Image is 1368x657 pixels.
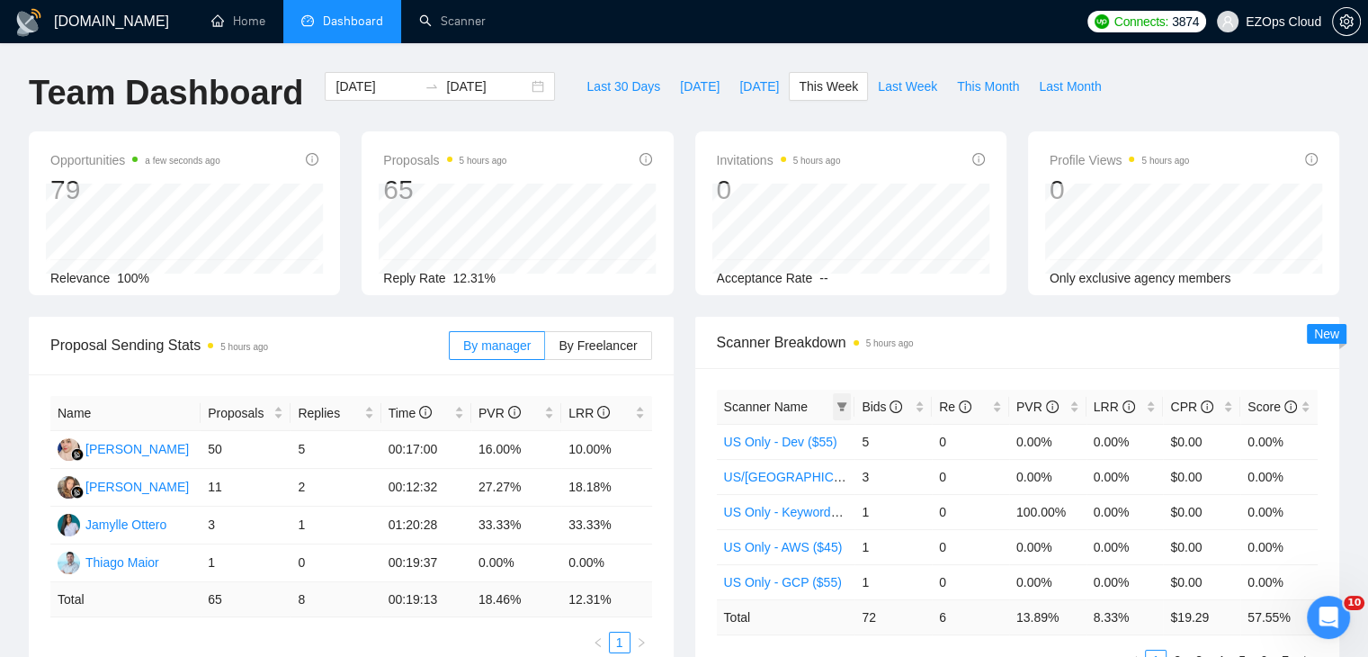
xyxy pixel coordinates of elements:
[1086,494,1164,529] td: 0.00%
[1201,400,1213,413] span: info-circle
[854,529,932,564] td: 1
[1240,459,1318,494] td: 0.00%
[208,403,270,423] span: Proposals
[85,553,159,572] div: Thiago Maior
[220,342,268,352] time: 5 hours ago
[381,469,471,507] td: 00:12:32
[932,494,1009,529] td: 0
[383,173,506,207] div: 65
[1314,327,1339,341] span: New
[1050,173,1190,207] div: 0
[298,403,360,423] span: Replies
[71,486,84,499] img: gigradar-bm.png
[890,400,902,413] span: info-circle
[381,507,471,544] td: 01:20:28
[425,79,439,94] span: swap-right
[957,76,1019,96] span: This Month
[1163,599,1240,634] td: $ 19.29
[85,477,189,497] div: [PERSON_NAME]
[301,14,314,27] span: dashboard
[1009,599,1086,634] td: 13.89 %
[932,424,1009,459] td: 0
[201,544,291,582] td: 1
[593,637,604,648] span: left
[1163,529,1240,564] td: $0.00
[932,459,1009,494] td: 0
[724,575,842,589] a: US Only - GCP ($55)
[561,582,651,617] td: 12.31 %
[306,153,318,166] span: info-circle
[1284,400,1297,413] span: info-circle
[58,476,80,499] img: NK
[50,271,110,285] span: Relevance
[577,72,670,101] button: Last 30 Days
[793,156,841,166] time: 5 hours ago
[201,469,291,507] td: 11
[291,396,380,431] th: Replies
[1039,76,1101,96] span: Last Month
[717,331,1319,354] span: Scanner Breakdown
[739,76,779,96] span: [DATE]
[50,173,220,207] div: 79
[587,632,609,653] button: left
[1114,12,1168,31] span: Connects:
[1009,564,1086,599] td: 0.00%
[291,582,380,617] td: 8
[58,517,166,531] a: JOJamylle Ottero
[201,507,291,544] td: 3
[724,505,871,519] a: US Only - Keywords ($45)
[561,507,651,544] td: 33.33%
[610,633,630,652] a: 1
[446,76,528,96] input: End date
[381,544,471,582] td: 00:19:37
[1086,424,1164,459] td: 0.00%
[29,72,303,114] h1: Team Dashboard
[587,632,609,653] li: Previous Page
[1240,529,1318,564] td: 0.00%
[71,448,84,461] img: gigradar-bm.png
[729,72,789,101] button: [DATE]
[932,599,1009,634] td: 6
[201,396,291,431] th: Proposals
[1009,529,1086,564] td: 0.00%
[724,540,843,554] a: US Only - AWS ($45)
[854,494,932,529] td: 1
[1029,72,1111,101] button: Last Month
[419,406,432,418] span: info-circle
[201,431,291,469] td: 50
[717,599,855,634] td: Total
[1172,12,1199,31] span: 3874
[85,439,189,459] div: [PERSON_NAME]
[1163,459,1240,494] td: $0.00
[1240,424,1318,459] td: 0.00%
[568,406,610,420] span: LRR
[854,599,932,634] td: 72
[724,470,1025,484] a: US/[GEOGRAPHIC_DATA] - Keywords (Others) ($45)
[854,459,932,494] td: 3
[58,479,189,493] a: NK[PERSON_NAME]
[1170,400,1212,414] span: CPR
[50,582,201,617] td: Total
[50,334,449,356] span: Proposal Sending Stats
[932,564,1009,599] td: 0
[478,406,521,420] span: PVR
[14,8,43,37] img: logo
[1305,153,1318,166] span: info-circle
[1009,494,1086,529] td: 100.00%
[854,564,932,599] td: 1
[460,156,507,166] time: 5 hours ago
[717,149,841,171] span: Invitations
[1086,459,1164,494] td: 0.00%
[1332,14,1361,29] a: setting
[854,424,932,459] td: 5
[586,76,660,96] span: Last 30 Days
[1163,564,1240,599] td: $0.00
[836,401,847,412] span: filter
[389,406,432,420] span: Time
[561,469,651,507] td: 18.18%
[680,76,720,96] span: [DATE]
[724,400,808,414] span: Scanner Name
[471,544,561,582] td: 0.00%
[559,338,637,353] span: By Freelancer
[1240,494,1318,529] td: 0.00%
